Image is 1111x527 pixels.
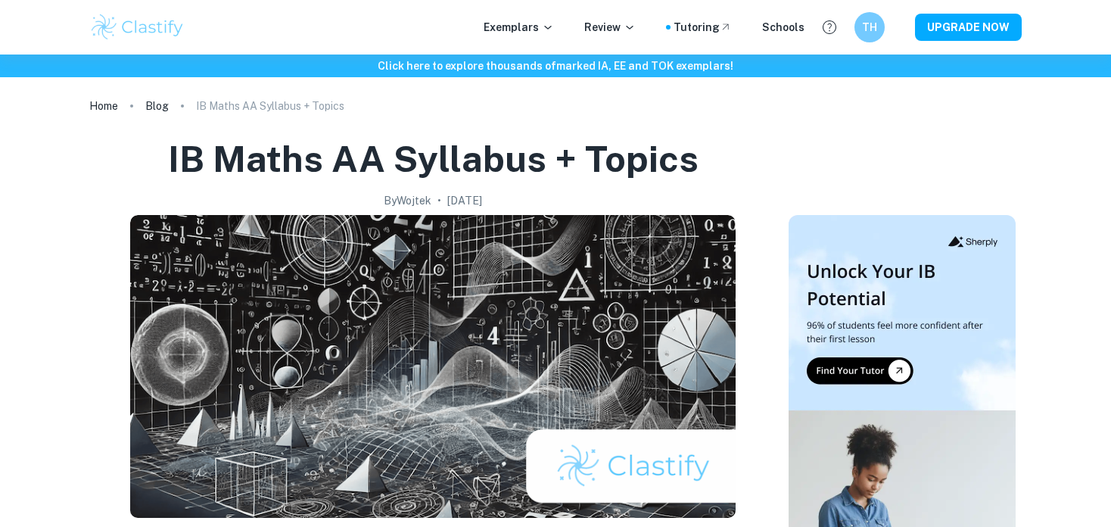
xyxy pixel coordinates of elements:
a: Tutoring [674,19,732,36]
a: Home [89,95,118,117]
p: • [437,192,441,209]
button: TH [854,12,885,42]
h2: By Wojtek [384,192,431,209]
p: Review [584,19,636,36]
p: Exemplars [484,19,554,36]
h6: Click here to explore thousands of marked IA, EE and TOK exemplars ! [3,58,1108,74]
button: Help and Feedback [817,14,842,40]
a: Blog [145,95,169,117]
img: Clastify logo [89,12,185,42]
h2: [DATE] [447,192,482,209]
img: IB Maths AA Syllabus + Topics cover image [130,215,736,518]
h1: IB Maths AA Syllabus + Topics [168,135,699,183]
h6: TH [861,19,879,36]
a: Schools [762,19,804,36]
button: UPGRADE NOW [915,14,1022,41]
p: IB Maths AA Syllabus + Topics [196,98,344,114]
